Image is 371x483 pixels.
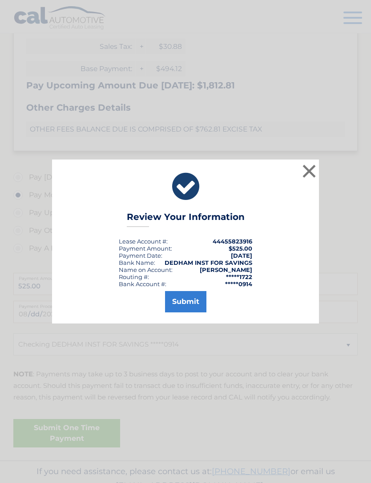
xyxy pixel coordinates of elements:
div: Payment Amount: [119,245,172,252]
strong: DEDHAM INST FOR SAVINGS [165,259,252,266]
div: Routing #: [119,273,149,280]
span: [DATE] [231,252,252,259]
div: Lease Account #: [119,238,168,245]
span: Payment Date [119,252,161,259]
div: : [119,252,162,259]
button: Submit [165,291,206,312]
strong: [PERSON_NAME] [200,266,252,273]
div: Name on Account: [119,266,173,273]
div: Bank Account #: [119,280,166,287]
button: × [300,162,318,180]
strong: 44455823916 [213,238,252,245]
div: Bank Name: [119,259,155,266]
span: $525.00 [229,245,252,252]
h3: Review Your Information [127,212,245,227]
